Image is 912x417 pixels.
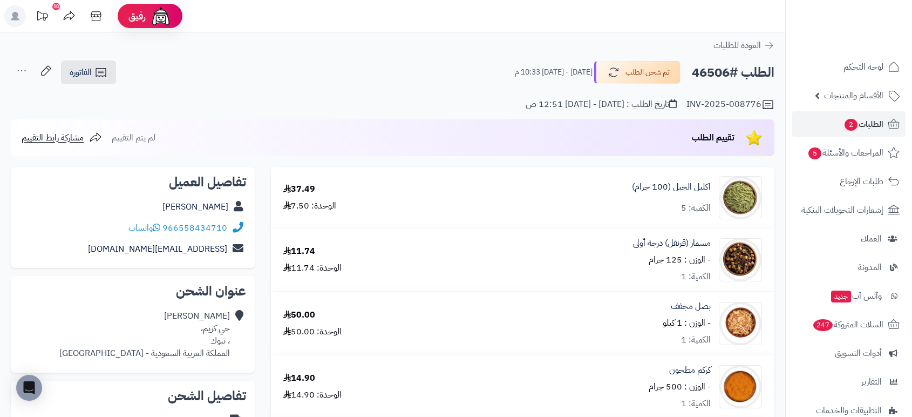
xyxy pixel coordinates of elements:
span: مشاركة رابط التقييم [22,131,84,144]
div: 14.90 [283,372,315,385]
span: المراجعات والأسئلة [807,145,883,160]
span: التقارير [861,374,882,389]
a: السلات المتروكة247 [792,312,906,338]
a: لوحة التحكم [792,54,906,80]
div: INV-2025-008776 [686,98,774,111]
a: مشاركة رابط التقييم [22,131,102,144]
span: إشعارات التحويلات البنكية [801,203,883,218]
a: مسمار (قرنفل) درجة أولى [633,237,711,250]
div: [PERSON_NAME] حي كريم، ، تبوك المملكة العربية السعودية - [GEOGRAPHIC_DATA] [59,310,230,359]
span: جديد [831,291,851,302]
a: 966558434710 [162,221,227,234]
a: أدوات التسويق [792,340,906,366]
small: - الوزن : 1 كيلو [663,317,711,329]
a: تحديثات المنصة [29,5,56,30]
span: الأقسام والمنتجات [824,88,883,103]
div: 10 [52,3,60,10]
span: 5 [808,147,821,159]
a: إشعارات التحويلات البنكية [792,197,906,223]
span: الفاتورة [70,66,92,79]
span: الطلبات [843,117,883,132]
span: العودة للطلبات [713,39,761,52]
div: الوحدة: 50.00 [283,326,342,338]
span: 247 [813,319,833,331]
img: 1628191325-Onion-90x90.jpg [719,302,761,345]
a: التقارير [792,369,906,395]
div: تاريخ الطلب : [DATE] - [DATE] 12:51 ص [526,98,677,111]
img: ai-face.png [150,5,172,27]
small: - الوزن : 125 جرام [649,253,711,266]
a: [PERSON_NAME] [162,200,228,213]
a: [EMAIL_ADDRESS][DOMAIN_NAME] [88,243,227,255]
h2: تفاصيل الشحن [19,389,246,402]
a: المدونة [792,254,906,280]
a: بصل مجفف [671,300,711,313]
small: - الوزن : 500 جرام [649,380,711,393]
div: الكمية: 1 [681,334,711,346]
span: العملاء [861,231,882,246]
a: الطلبات2 [792,111,906,137]
div: الكمية: 1 [681,398,711,410]
div: الكمية: 1 [681,271,711,283]
span: وآتس آب [830,288,882,304]
a: كركم مطحون [669,364,711,376]
img: logo-2.png [839,8,902,31]
span: 2 [845,119,857,131]
h2: الطلب #46506 [692,62,774,84]
a: الفاتورة [61,60,116,84]
span: المدونة [858,260,882,275]
span: تقييم الطلب [692,131,734,144]
a: واتساب [128,221,160,234]
div: Open Intercom Messenger [16,375,42,401]
span: لوحة التحكم [843,59,883,75]
button: تم شحن الطلب [594,61,680,84]
span: السلات المتروكة [812,317,883,332]
a: طلبات الإرجاع [792,169,906,194]
a: العودة للطلبات [713,39,774,52]
span: أدوات التسويق [835,346,882,361]
div: الوحدة: 14.90 [283,389,342,401]
a: المراجعات والأسئلة5 [792,140,906,166]
img: %20%D8%A7%D9%84%D8%AC%D8%A8%D9%84-90x90.jpg [719,176,761,219]
div: 37.49 [283,183,315,196]
div: الكمية: 5 [681,202,711,214]
a: وآتس آبجديد [792,283,906,309]
div: 11.74 [283,245,315,258]
img: 1639894895-Turmeric%20Powder%202-90x90.jpg [719,365,761,408]
a: اكليل الجبل (100 جرام) [632,181,711,193]
h2: تفاصيل العميل [19,176,246,189]
h2: عنوان الشحن [19,285,246,298]
div: الوحدة: 7.50 [283,200,336,212]
span: طلبات الإرجاع [840,174,883,189]
img: _%D9%82%D8%B1%D9%86%D9%82%D9%84-90x90.jpg [719,238,761,281]
small: [DATE] - [DATE] 10:33 م [515,67,593,78]
span: لم يتم التقييم [112,131,155,144]
span: رفيق [128,10,146,23]
a: العملاء [792,226,906,252]
div: الوحدة: 11.74 [283,262,342,274]
div: 50.00 [283,309,315,321]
